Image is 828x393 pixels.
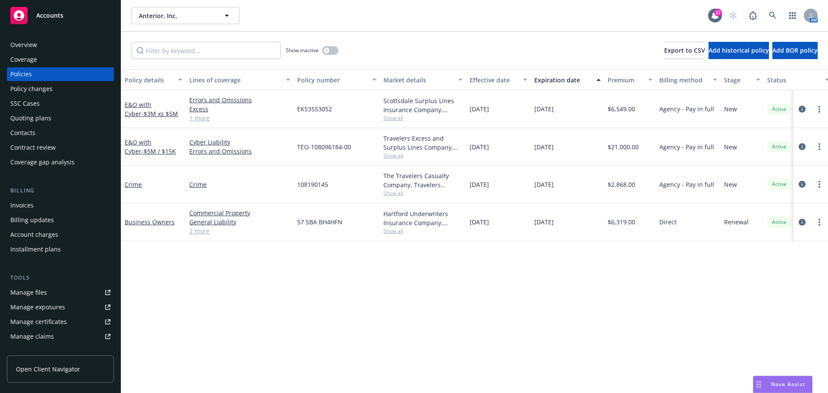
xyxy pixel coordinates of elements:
span: [DATE] [470,180,489,189]
button: Export to CSV [664,42,705,59]
a: Cyber Liability [189,138,290,147]
a: Quoting plans [7,111,114,125]
button: Premium [604,69,656,90]
a: Manage claims [7,330,114,343]
a: Business Owners [125,218,175,226]
div: Scottsdale Surplus Lines Insurance Company, Scottsdale Insurance Company (Nationwide), RT Special... [383,96,463,114]
span: Export to CSV [664,46,705,54]
div: Tools [7,274,114,282]
a: 2 more [189,226,290,236]
span: [DATE] [470,217,489,226]
div: Hartford Underwriters Insurance Company, Hartford Insurance Group [383,209,463,227]
span: EKS3553052 [297,104,332,113]
button: Policy details [121,69,186,90]
div: The Travelers Casualty Company, Travelers Insurance [383,171,463,189]
span: Renewal [724,217,749,226]
div: Policy details [125,75,173,85]
span: Show all [383,227,463,235]
div: Overview [10,38,37,52]
span: [DATE] [534,180,554,189]
span: New [724,180,737,189]
span: Agency - Pay in full [659,142,714,151]
div: Manage claims [10,330,54,343]
span: - $5M / $15K [141,147,176,155]
div: Policy changes [10,82,53,96]
button: Add historical policy [709,42,769,59]
a: Errors and Omissions [189,147,290,156]
span: Show inactive [286,47,319,54]
div: Policies [10,67,32,81]
div: Policy number [297,75,367,85]
a: Contract review [7,141,114,154]
span: Active [771,143,788,151]
span: New [724,104,737,113]
button: Add BOR policy [772,42,818,59]
span: Manage exposures [7,300,114,314]
div: Effective date [470,75,518,85]
div: Expiration date [534,75,591,85]
span: - $3M xs $5M [141,110,178,118]
div: Lines of coverage [189,75,281,85]
a: Errors and Omissions [189,95,290,104]
a: more [814,141,825,152]
span: Agency - Pay in full [659,180,714,189]
div: Invoices [10,198,34,212]
div: Billing updates [10,213,54,227]
a: 1 more [189,113,290,123]
a: Coverage gap analysis [7,155,114,169]
a: Policy changes [7,82,114,96]
button: Market details [380,69,466,90]
a: more [814,217,825,227]
span: [DATE] [534,104,554,113]
a: Crime [189,180,290,189]
a: E&O with Cyber [125,138,176,155]
span: TEO-108096184-00 [297,142,351,151]
span: Agency - Pay in full [659,104,714,113]
div: Contacts [10,126,35,140]
span: New [724,142,737,151]
span: Show all [383,114,463,122]
button: Nova Assist [753,376,812,393]
div: Status [767,75,820,85]
span: Add BOR policy [772,46,818,54]
button: Anterior, Inc. [132,7,239,24]
div: Coverage [10,53,37,66]
span: $6,319.00 [608,217,635,226]
div: Billing method [659,75,708,85]
span: $21,000.00 [608,142,639,151]
span: Show all [383,189,463,197]
span: 108190145 [297,180,328,189]
span: [DATE] [470,104,489,113]
div: Stage [724,75,751,85]
div: Premium [608,75,643,85]
button: Billing method [656,69,721,90]
span: Active [771,180,788,188]
a: Account charges [7,228,114,242]
a: Commercial Property [189,208,290,217]
button: Lines of coverage [186,69,294,90]
a: Overview [7,38,114,52]
button: Policy number [294,69,380,90]
button: Effective date [466,69,531,90]
a: Start snowing [724,7,742,24]
a: Contacts [7,126,114,140]
a: Manage certificates [7,315,114,329]
div: Manage BORs [10,344,51,358]
button: Expiration date [531,69,604,90]
div: Manage certificates [10,315,67,329]
div: Account charges [10,228,58,242]
div: Travelers Excess and Surplus Lines Company, Travelers Insurance, RT Specialty Insurance Services,... [383,134,463,152]
div: SSC Cases [10,97,40,110]
a: Crime [125,180,142,189]
div: Market details [383,75,453,85]
a: circleInformation [797,141,807,152]
a: SSC Cases [7,97,114,110]
span: 57 SBA BH4HFN [297,217,342,226]
a: Manage files [7,286,114,299]
span: Add historical policy [709,46,769,54]
a: Accounts [7,3,114,28]
div: Quoting plans [10,111,51,125]
div: Manage exposures [10,300,65,314]
a: Report a Bug [744,7,762,24]
div: Drag to move [753,376,764,393]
